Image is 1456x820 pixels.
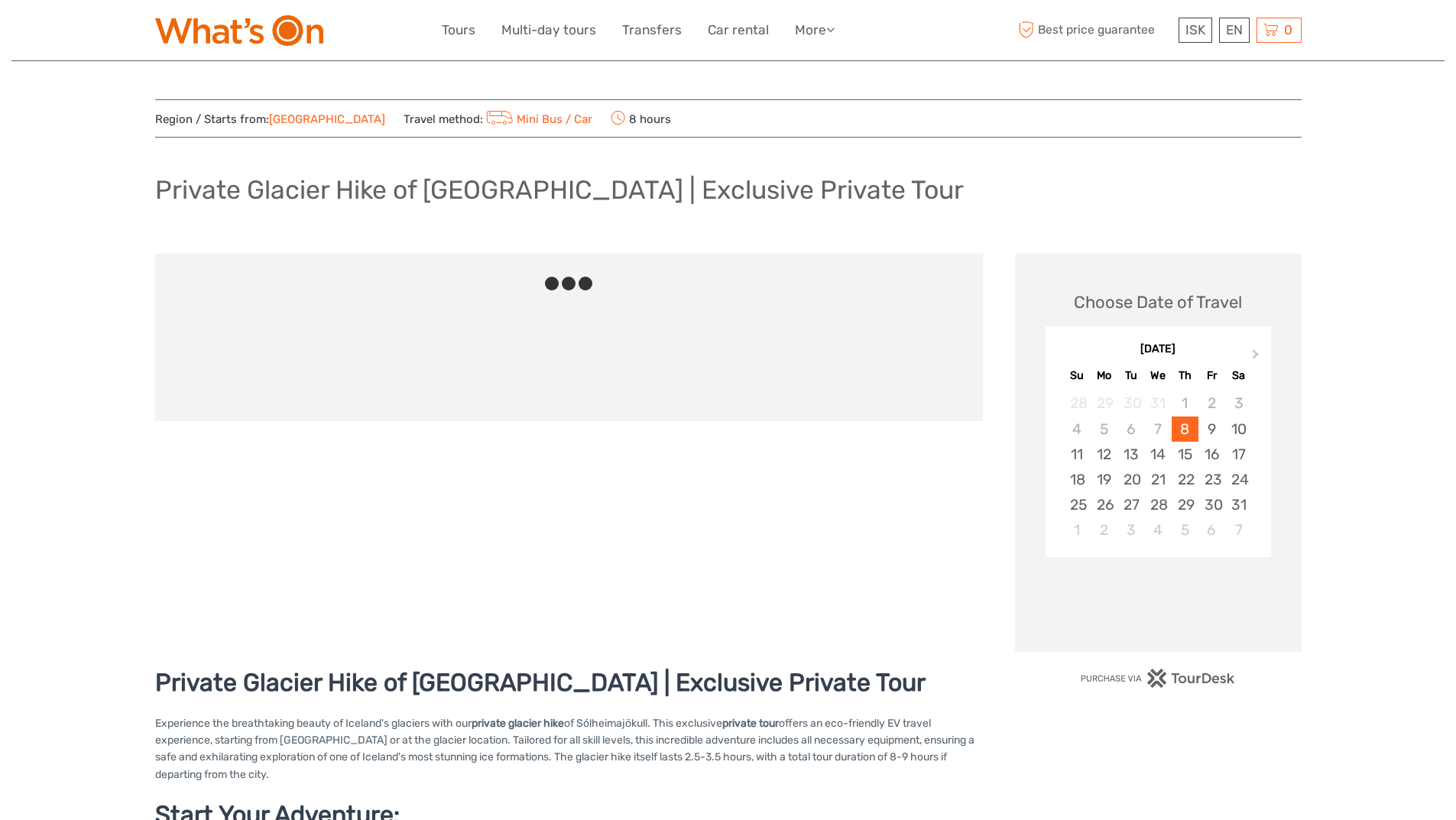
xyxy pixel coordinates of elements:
[472,717,564,730] strong: private glacier hike
[1225,442,1252,467] div: Choose Saturday, January 17th, 2026
[622,19,682,41] a: Transfers
[1117,391,1144,416] div: Not available Tuesday, December 30th, 2025
[1198,467,1225,492] div: Choose Friday, January 23rd, 2026
[1198,517,1225,543] div: Choose Friday, February 6th, 2026
[1064,492,1091,517] div: Choose Sunday, January 25th, 2026
[1144,442,1171,467] div: Choose Wednesday, January 14th, 2026
[1050,391,1266,543] div: month 2026-01
[1064,365,1091,386] div: Su
[1172,467,1198,492] div: Choose Thursday, January 22nd, 2026
[1198,442,1225,467] div: Choose Friday, January 16th, 2026
[1225,492,1252,517] div: Choose Saturday, January 31st, 2026
[1091,492,1117,517] div: Choose Monday, January 26th, 2026
[155,174,964,206] h1: Private Glacier Hike of [GEOGRAPHIC_DATA] | Exclusive Private Tour
[1091,467,1117,492] div: Choose Monday, January 19th, 2026
[1117,492,1144,517] div: Choose Tuesday, January 27th, 2026
[1015,18,1175,43] span: Best price guarantee
[269,112,385,126] a: [GEOGRAPHIC_DATA]
[1046,342,1271,358] div: [DATE]
[1225,467,1252,492] div: Choose Saturday, January 24th, 2026
[1144,391,1171,416] div: Not available Wednesday, December 31st, 2025
[1172,517,1198,543] div: Choose Thursday, February 5th, 2026
[501,19,596,41] a: Multi-day tours
[1172,365,1198,386] div: Th
[483,112,593,126] a: Mini Bus / Car
[1117,442,1144,467] div: Choose Tuesday, January 13th, 2026
[1117,416,1144,442] div: Not available Tuesday, January 6th, 2026
[155,112,385,128] span: Region / Starts from:
[1144,492,1171,517] div: Choose Wednesday, January 28th, 2026
[1198,391,1225,416] div: Not available Friday, January 2nd, 2026
[1064,467,1091,492] div: Choose Sunday, January 18th, 2026
[1091,517,1117,543] div: Choose Monday, February 2nd, 2026
[1064,517,1091,543] div: Choose Sunday, February 1st, 2026
[1225,416,1252,442] div: Choose Saturday, January 10th, 2026
[1064,416,1091,442] div: Not available Sunday, January 4th, 2026
[1198,492,1225,517] div: Choose Friday, January 30th, 2026
[1172,492,1198,517] div: Choose Thursday, January 29th, 2026
[1282,22,1295,37] span: 0
[1064,391,1091,416] div: Not available Sunday, December 28th, 2025
[1198,365,1225,386] div: Fr
[708,19,769,41] a: Car rental
[1064,442,1091,467] div: Choose Sunday, January 11th, 2026
[1172,442,1198,467] div: Choose Thursday, January 15th, 2026
[795,19,835,41] a: More
[155,715,983,784] p: Experience the breathtaking beauty of Iceland's glaciers with our of Sólheimajökull. This exclusi...
[1172,391,1198,416] div: Not available Thursday, January 1st, 2026
[1091,442,1117,467] div: Choose Monday, January 12th, 2026
[1144,365,1171,386] div: We
[1225,391,1252,416] div: Not available Saturday, January 3rd, 2026
[1144,467,1171,492] div: Choose Wednesday, January 21st, 2026
[1091,416,1117,442] div: Not available Monday, January 5th, 2026
[155,668,926,697] strong: Private Glacier Hike of [GEOGRAPHIC_DATA] | Exclusive Private Tour
[1117,467,1144,492] div: Choose Tuesday, January 20th, 2026
[1225,517,1252,543] div: Choose Saturday, February 7th, 2026
[404,108,593,129] span: Travel method:
[1091,391,1117,416] div: Not available Monday, December 29th, 2025
[1185,22,1205,37] span: ISK
[1117,517,1144,543] div: Choose Tuesday, February 3rd, 2026
[1219,18,1250,43] div: EN
[1074,290,1242,314] div: Choose Date of Travel
[442,19,475,41] a: Tours
[1144,517,1171,543] div: Choose Wednesday, February 4th, 2026
[1153,597,1163,607] div: Loading...
[1117,365,1144,386] div: Tu
[1225,365,1252,386] div: Sa
[155,15,323,46] img: What's On
[1144,416,1171,442] div: Not available Wednesday, January 7th, 2026
[1198,416,1225,442] div: Choose Friday, January 9th, 2026
[1172,416,1198,442] div: Choose Thursday, January 8th, 2026
[1080,669,1235,688] img: PurchaseViaTourDesk.png
[722,717,779,730] strong: private tour
[611,108,671,129] span: 8 hours
[1091,365,1117,386] div: Mo
[1245,345,1270,370] button: Next Month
